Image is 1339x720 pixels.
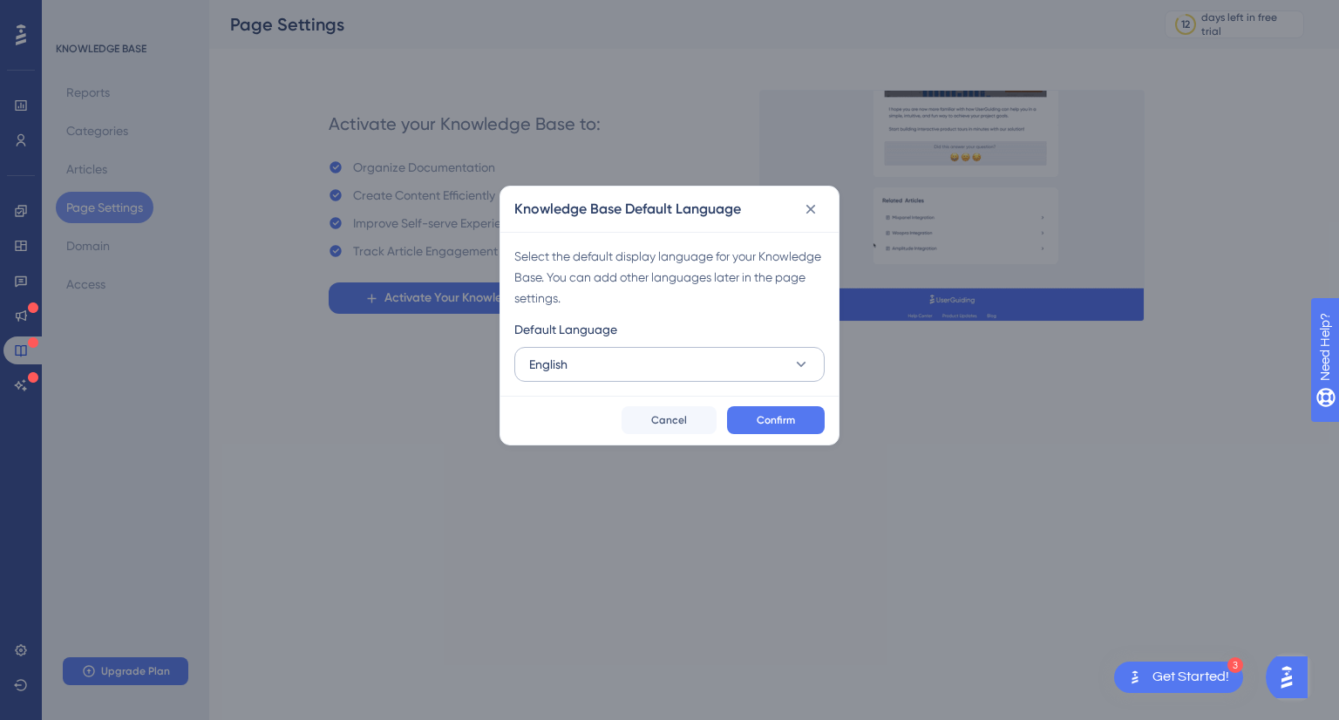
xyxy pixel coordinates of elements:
[1266,651,1318,703] iframe: UserGuiding AI Assistant Launcher
[514,199,741,220] h2: Knowledge Base Default Language
[514,319,617,340] span: Default Language
[757,413,795,427] span: Confirm
[1227,657,1243,673] div: 3
[651,413,687,427] span: Cancel
[529,354,568,375] span: English
[1152,668,1229,687] div: Get Started!
[41,4,109,25] span: Need Help?
[1114,662,1243,693] div: Open Get Started! checklist, remaining modules: 3
[1125,667,1145,688] img: launcher-image-alternative-text
[514,246,825,309] div: Select the default display language for your Knowledge Base. You can add other languages later in...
